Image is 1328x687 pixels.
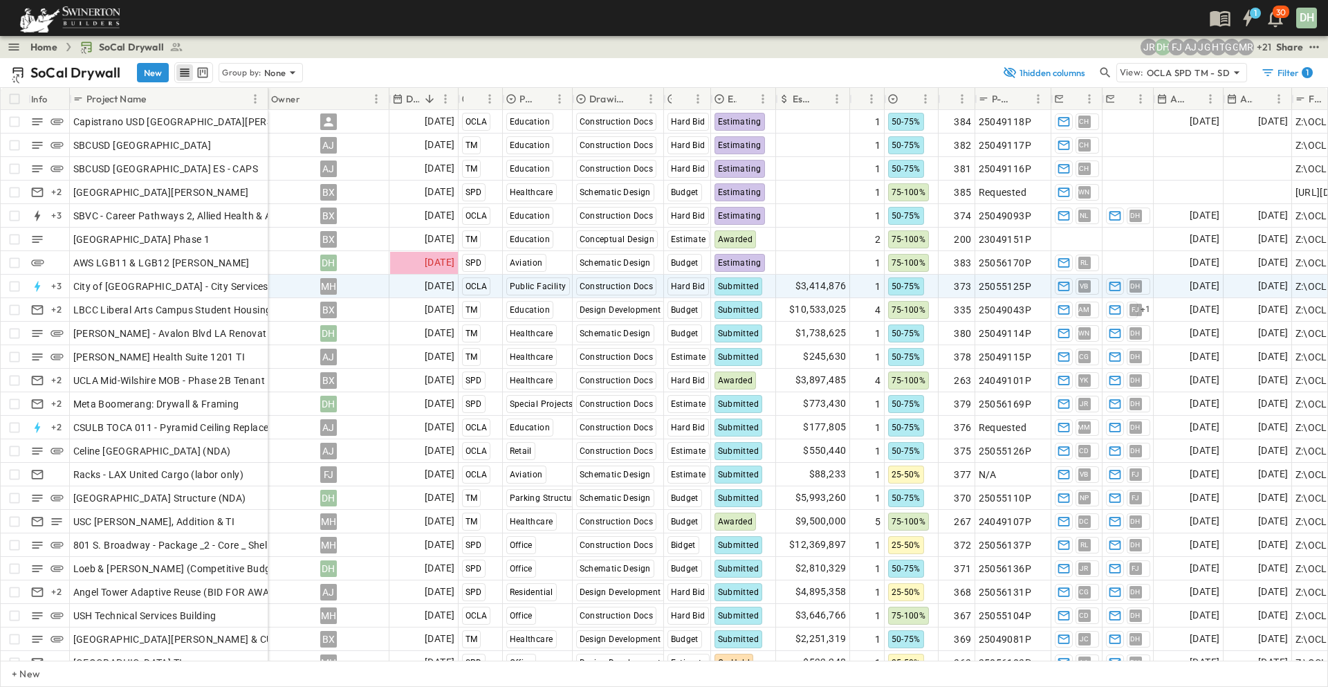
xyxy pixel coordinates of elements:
[1224,39,1240,55] div: Gerrad Gerber (gerrad.gerber@swinerton.com)
[465,140,478,150] span: TM
[320,184,337,201] div: BX
[320,419,337,436] div: AJ
[510,164,551,174] span: Education
[875,162,880,176] span: 1
[510,235,551,244] span: Education
[892,235,926,244] span: 75-100%
[1258,255,1288,271] span: [DATE]
[728,92,737,106] p: Estimate Status
[73,421,293,434] span: CSULB TOCA 011 - Pyramid Ceiling Replacement
[954,115,971,129] span: 384
[979,185,1027,199] span: Requested
[580,164,654,174] span: Construction Docs
[671,282,705,291] span: Hard Bid
[1117,91,1132,107] button: Sort
[739,91,755,107] button: Sort
[425,419,454,435] span: [DATE]
[875,280,880,293] span: 1
[671,258,699,268] span: Budget
[1258,231,1288,247] span: [DATE]
[1210,39,1226,55] div: Haaris Tahmas (haaris.tahmas@swinerton.com)
[718,140,762,150] span: Estimating
[580,140,654,150] span: Construction Docs
[320,208,337,224] div: BX
[580,258,651,268] span: Schematic Design
[1170,92,1184,106] p: Anticipated Start
[875,303,880,317] span: 4
[73,280,308,293] span: City of [GEOGRAPHIC_DATA] - City Services Building
[510,376,553,385] span: Healthcare
[320,161,337,177] div: AJ
[465,352,478,362] span: TM
[892,211,921,221] span: 50-75%
[425,372,454,388] span: [DATE]
[1190,278,1219,294] span: [DATE]
[671,376,705,385] span: Hard Bid
[1066,91,1081,107] button: Sort
[1120,65,1144,80] p: View:
[1258,372,1288,388] span: [DATE]
[580,187,651,197] span: Schematic Design
[48,419,65,436] div: + 2
[875,138,880,152] span: 1
[510,211,551,221] span: Education
[979,256,1032,270] span: 25056170P
[425,208,454,223] span: [DATE]
[1306,67,1309,78] h6: 1
[1190,396,1219,412] span: [DATE]
[465,376,482,385] span: SPD
[892,305,926,315] span: 75-100%
[813,91,829,107] button: Sort
[1079,168,1089,169] span: CH
[320,255,337,271] div: DH
[979,397,1032,411] span: 25056169P
[580,352,654,362] span: Construction Docs
[176,64,193,81] button: row view
[425,184,454,200] span: [DATE]
[73,397,239,411] span: Meta Boomerang: Drywall & Framing
[892,140,921,150] span: 50-75%
[437,91,454,107] button: Menu
[718,376,753,385] span: Awarded
[149,91,164,107] button: Sort
[30,40,192,54] nav: breadcrumbs
[875,115,880,129] span: 1
[268,88,389,110] div: Owner
[1258,349,1288,365] span: [DATE]
[875,350,880,364] span: 1
[1258,419,1288,435] span: [DATE]
[892,329,921,338] span: 50-75%
[425,113,454,129] span: [DATE]
[1261,66,1313,80] div: Filter
[954,397,971,411] span: 379
[48,372,65,389] div: + 2
[892,258,926,268] span: 75-100%
[1130,380,1141,381] span: DH
[425,278,454,294] span: [DATE]
[1196,39,1212,55] div: Jorge Garcia (jorgarcia@swinerton.com)
[465,117,488,127] span: OCLA
[580,399,654,409] span: Construction Docs
[1130,215,1141,216] span: DH
[222,66,261,80] p: Group by:
[1296,8,1317,28] div: DH
[320,349,337,365] div: AJ
[580,235,655,244] span: Conceptual Design
[892,282,921,291] span: 50-75%
[73,256,250,270] span: AWS LGB11 & LGB12 [PERSON_NAME]
[510,258,543,268] span: Aviation
[1130,403,1141,404] span: DH
[465,258,482,268] span: SPD
[875,256,880,270] span: 1
[643,91,659,107] button: Menu
[671,399,706,409] span: Estimate
[793,92,811,106] p: Estimate Amount
[718,117,762,127] span: Estimating
[580,282,654,291] span: Construction Docs
[589,92,625,106] p: Drawing Status
[1271,91,1287,107] button: Menu
[73,327,342,340] span: [PERSON_NAME] - Avalon Blvd LA Renovation and Addition
[954,162,971,176] span: 381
